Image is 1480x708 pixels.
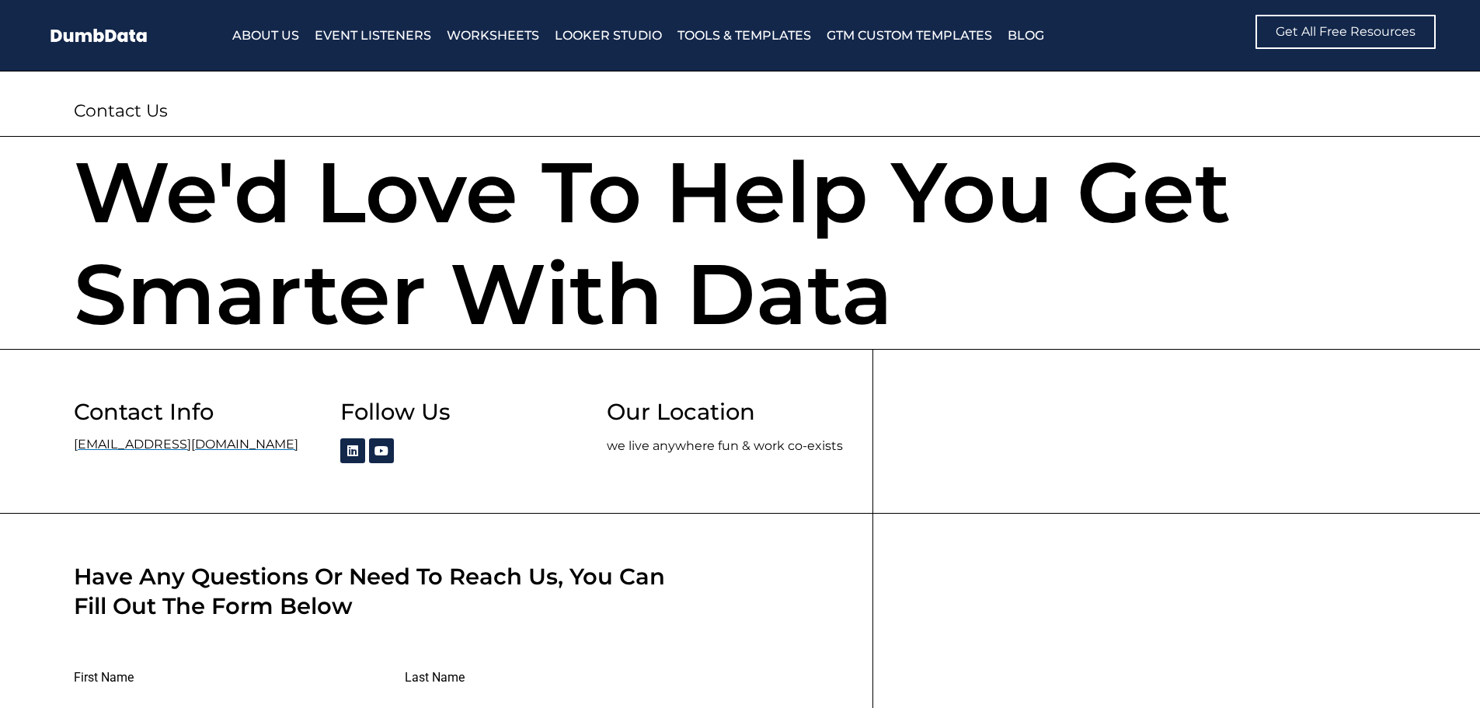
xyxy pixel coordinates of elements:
span: Get All Free Resources [1276,26,1416,38]
a: Get All Free Resources [1255,15,1436,49]
h3: Our Location [607,400,873,423]
label: Last Name [405,671,465,684]
h4: Contact Us [74,101,1406,121]
a: Tools & Templates [677,25,811,47]
a: Event Listeners [315,25,431,47]
a: About Us [232,25,299,47]
a: Worksheets [447,25,539,47]
h3: Follow Us [340,400,607,423]
h3: Have any questions or need to reach us, you can fill out the form below [74,562,673,620]
label: First Name [74,671,134,684]
a: [EMAIL_ADDRESS][DOMAIN_NAME] [74,438,340,451]
a: Blog [1008,25,1044,47]
span: we live anywhere fun & work co-exists [607,438,843,453]
a: Looker Studio [555,25,662,47]
h3: Contact info [74,400,340,423]
nav: Menu [232,25,1154,47]
span: [EMAIL_ADDRESS][DOMAIN_NAME] [74,438,298,451]
a: GTM Custom Templates [827,25,992,47]
h1: We'd Love To help you get smarter with data [74,141,1406,344]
